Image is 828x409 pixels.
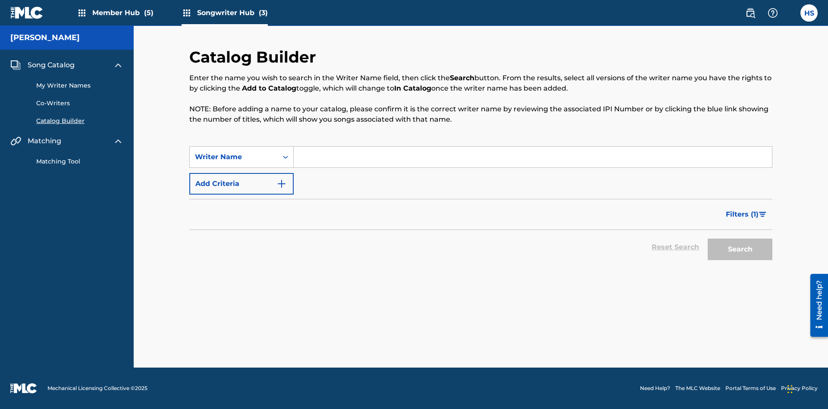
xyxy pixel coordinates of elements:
span: Matching [28,136,61,146]
img: filter [759,212,766,217]
img: MLC Logo [10,6,44,19]
img: Top Rightsholders [77,8,87,18]
img: Song Catalog [10,60,21,70]
a: Need Help? [640,384,670,392]
span: Member Hub [92,8,154,18]
iframe: Chat Widget [785,368,828,409]
span: Filters ( 1 ) [726,209,759,220]
a: Co-Writers [36,99,123,108]
img: search [745,8,756,18]
div: Drag [787,376,793,402]
strong: Add to Catalog [242,84,296,92]
img: logo [10,383,37,393]
strong: Search [450,74,474,82]
a: Matching Tool [36,157,123,166]
a: Privacy Policy [781,384,818,392]
a: My Writer Names [36,81,123,90]
span: Mechanical Licensing Collective © 2025 [47,384,147,392]
form: Search Form [189,146,772,264]
iframe: Resource Center [804,271,828,341]
img: Top Rightsholders [182,8,192,18]
div: User Menu [800,4,818,22]
button: Filters (1) [721,204,772,225]
img: Matching [10,136,21,146]
span: Song Catalog [28,60,75,70]
img: expand [113,136,123,146]
img: expand [113,60,123,70]
span: (3) [259,9,268,17]
a: The MLC Website [675,384,720,392]
p: Enter the name you wish to search in the Writer Name field, then click the button. From the resul... [189,73,772,94]
div: Help [764,4,781,22]
strong: In Catalog [394,84,431,92]
div: Notifications [787,9,795,17]
button: Add Criteria [189,173,294,195]
img: help [768,8,778,18]
span: (5) [144,9,154,17]
h5: Toby Songwriter [10,33,80,43]
span: Songwriter Hub [197,8,268,18]
h2: Catalog Builder [189,47,320,67]
p: NOTE: Before adding a name to your catalog, please confirm it is the correct writer name by revie... [189,104,772,125]
a: Public Search [742,4,759,22]
a: Song CatalogSong Catalog [10,60,75,70]
a: Catalog Builder [36,116,123,126]
img: 9d2ae6d4665cec9f34b9.svg [276,179,287,189]
div: Writer Name [195,152,273,162]
a: Portal Terms of Use [725,384,776,392]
